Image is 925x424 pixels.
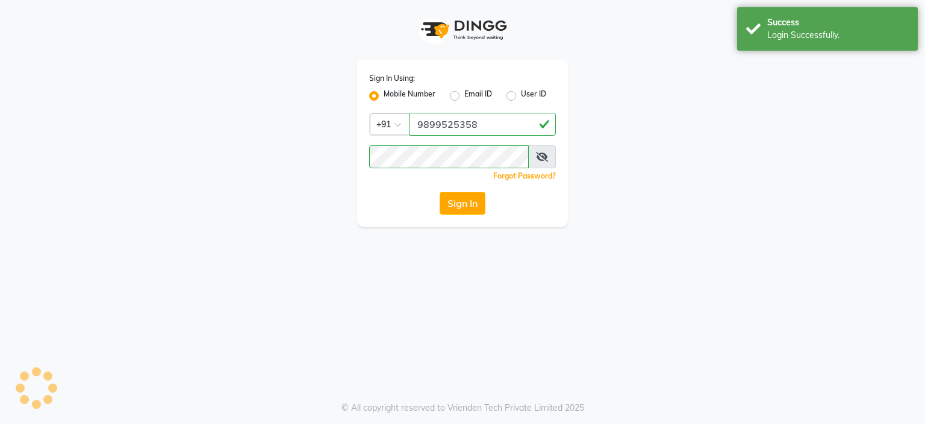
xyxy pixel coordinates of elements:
button: Sign In [440,192,485,215]
img: logo1.svg [414,12,511,48]
div: Login Successfully. [767,29,909,42]
label: Sign In Using: [369,73,415,84]
input: Username [369,145,529,168]
a: Forgot Password? [493,171,556,180]
label: Email ID [464,89,492,103]
label: User ID [521,89,546,103]
input: Username [410,113,556,136]
div: Success [767,16,909,29]
label: Mobile Number [384,89,435,103]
